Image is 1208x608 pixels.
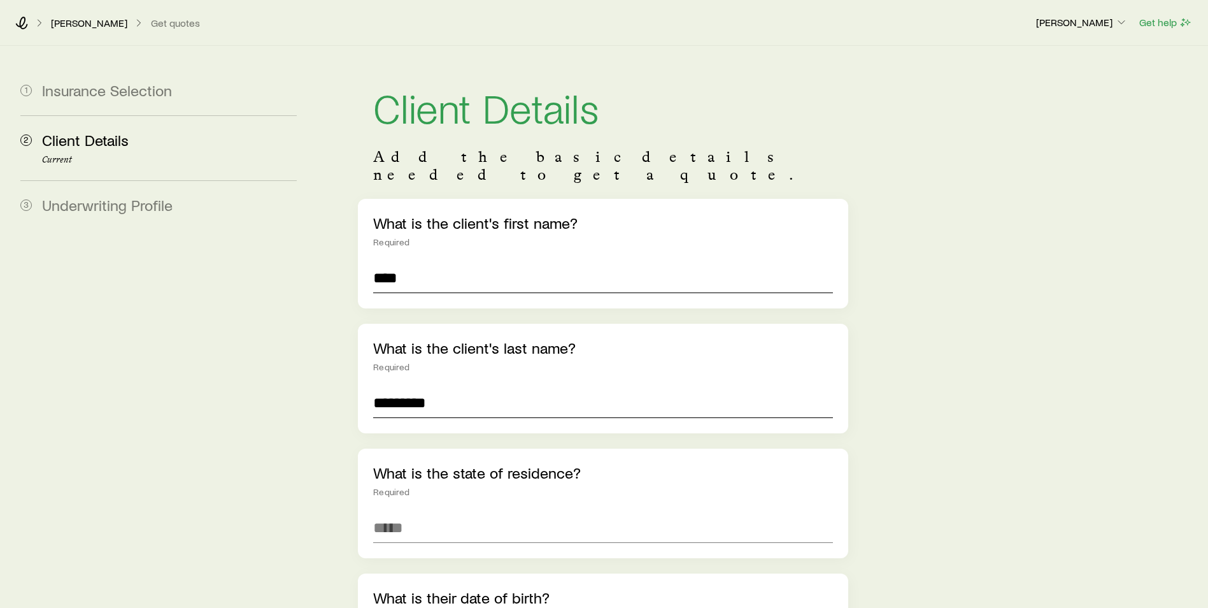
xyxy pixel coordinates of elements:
[373,362,833,372] div: Required
[42,131,129,149] span: Client Details
[20,199,32,211] span: 3
[373,148,833,184] p: Add the basic details needed to get a quote.
[373,464,833,482] p: What is the state of residence?
[1035,15,1128,31] button: [PERSON_NAME]
[20,85,32,96] span: 1
[1139,15,1193,30] button: Get help
[42,155,297,165] p: Current
[373,237,833,247] div: Required
[51,17,127,29] p: [PERSON_NAME]
[42,81,172,99] span: Insurance Selection
[1036,16,1128,29] p: [PERSON_NAME]
[373,487,833,497] div: Required
[150,17,201,29] button: Get quotes
[373,214,833,232] p: What is the client's first name?
[373,87,833,127] h1: Client Details
[42,196,173,214] span: Underwriting Profile
[373,589,833,607] p: What is their date of birth?
[20,134,32,146] span: 2
[373,339,833,357] p: What is the client's last name?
